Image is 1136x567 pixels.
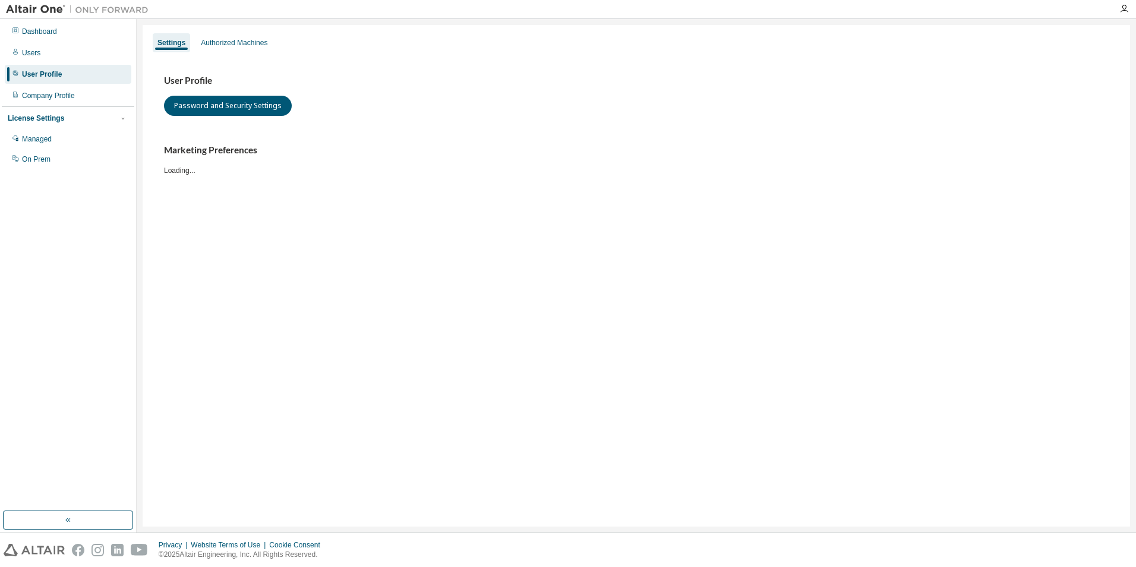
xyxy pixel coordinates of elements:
[111,544,124,556] img: linkedin.svg
[91,544,104,556] img: instagram.svg
[191,540,269,550] div: Website Terms of Use
[22,134,52,144] div: Managed
[164,75,1109,87] h3: User Profile
[269,540,327,550] div: Cookie Consent
[164,96,292,116] button: Password and Security Settings
[4,544,65,556] img: altair_logo.svg
[164,144,1109,175] div: Loading...
[6,4,154,15] img: Altair One
[131,544,148,556] img: youtube.svg
[72,544,84,556] img: facebook.svg
[159,550,327,560] p: © 2025 Altair Engineering, Inc. All Rights Reserved.
[201,38,267,48] div: Authorized Machines
[22,48,40,58] div: Users
[157,38,185,48] div: Settings
[8,114,64,123] div: License Settings
[22,155,51,164] div: On Prem
[164,144,1109,156] h3: Marketing Preferences
[159,540,191,550] div: Privacy
[22,91,75,100] div: Company Profile
[22,70,62,79] div: User Profile
[22,27,57,36] div: Dashboard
